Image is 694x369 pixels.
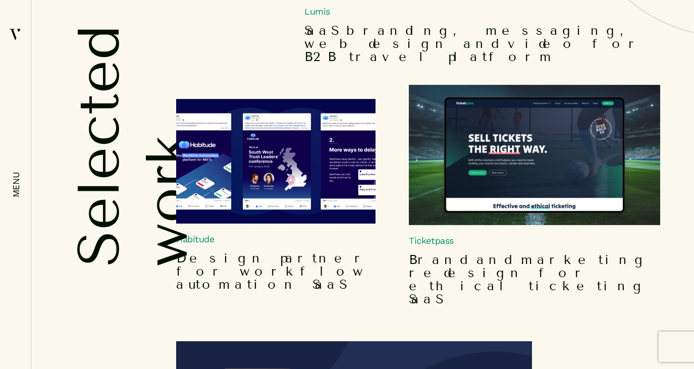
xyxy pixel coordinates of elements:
em: menu [11,172,21,197]
h1: Selected work [65,25,166,267]
img: SaaS design for LinkedIn [176,99,376,224]
a: Ticketpass Brand and marketing redesign for ethical ticketing SaaS [409,85,660,306]
a: SaaS design for LinkedIn Habitude Design partner for workflow automation SaaS [176,99,376,291]
h5: Brand and marketing redesign for ethical ticketing SaaS [409,253,660,306]
h5: SaaS branding, messaging, web design and video for B2B travel platform [304,24,645,64]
